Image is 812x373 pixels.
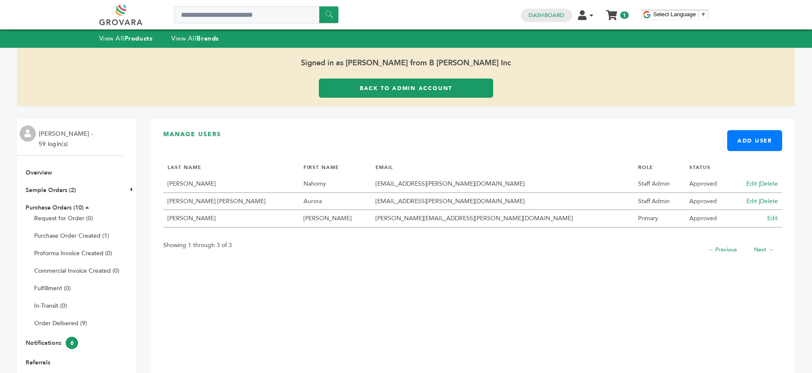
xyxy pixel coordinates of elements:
a: Dashboard [529,12,564,19]
a: Next → [754,246,774,254]
td: Primary [634,210,685,227]
a: Referrals [26,358,50,367]
a: Delete [760,197,778,205]
li: [PERSON_NAME] - 59 login(s) [39,129,95,149]
td: [PERSON_NAME][EMAIL_ADDRESS][PERSON_NAME][DOMAIN_NAME] [371,210,634,227]
td: Approved [685,193,731,210]
a: Delete [760,180,778,188]
a: Edit [767,214,778,222]
a: Fulfillment (0) [34,284,71,292]
span: ▼ [701,11,706,17]
a: Order Delivered (9) [34,319,87,327]
a: Overview [26,169,52,177]
a: Select Language​ [653,11,706,17]
td: [PERSON_NAME] [299,210,372,227]
a: In-Transit (0) [34,302,67,310]
h3: Manage Users [163,130,782,145]
td: [PERSON_NAME] [163,210,299,227]
td: | [731,193,782,210]
a: EMAIL [376,164,393,171]
a: Commercial Invoice Created (0) [34,267,119,275]
a: LAST NAME [168,164,201,171]
td: Approved [685,175,731,193]
span: Select Language [653,11,696,17]
a: View AllBrands [171,34,219,43]
td: [PERSON_NAME] [163,175,299,193]
a: Purchase Orders (10) [26,204,84,212]
span: Signed in as [PERSON_NAME] from B [PERSON_NAME] Inc [17,48,795,79]
td: [EMAIL_ADDRESS][PERSON_NAME][DOMAIN_NAME] [371,193,634,210]
a: Request for Order (0) [34,214,93,222]
a: STATUS [689,164,711,171]
a: ROLE [638,164,653,171]
a: Edit [746,180,757,188]
span: ​ [698,11,699,17]
strong: Brands [196,34,219,43]
td: Aurora [299,193,372,210]
td: [PERSON_NAME] [PERSON_NAME] [163,193,299,210]
a: My Cart [607,8,616,17]
a: Back to Admin Account [319,79,493,98]
td: [EMAIL_ADDRESS][PERSON_NAME][DOMAIN_NAME] [371,175,634,193]
a: Proforma Invoice Created (0) [34,249,112,257]
td: | [731,175,782,193]
span: 1 [620,12,628,19]
a: Purchase Order Created (1) [34,232,109,240]
p: Showing 1 through 3 of 3 [163,240,232,251]
input: Search a product or brand... [174,6,338,23]
span: 6 [66,337,78,349]
td: Staff Admin [634,193,685,210]
td: Nahomy [299,175,372,193]
a: Edit [746,197,757,205]
a: Sample Orders (2) [26,186,76,194]
a: Add User [727,130,782,151]
a: ← Previous [708,246,737,254]
a: View AllProducts [99,34,153,43]
img: profile.png [20,125,36,142]
a: Notifications6 [26,339,78,347]
strong: Products [124,34,153,43]
td: Staff Admin [634,175,685,193]
td: Approved [685,210,731,227]
a: FIRST NAME [303,164,339,171]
